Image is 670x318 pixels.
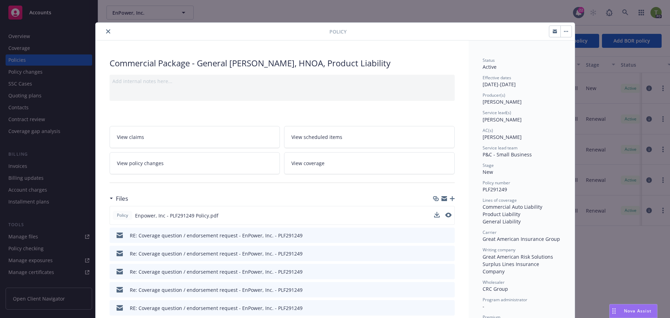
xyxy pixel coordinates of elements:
[446,232,452,239] button: preview file
[483,127,493,133] span: AC(s)
[483,64,497,70] span: Active
[284,126,455,148] a: View scheduled items
[434,212,440,219] button: download file
[117,160,164,167] span: View policy changes
[445,213,452,217] button: preview file
[483,180,510,186] span: Policy number
[116,212,129,219] span: Policy
[483,110,511,116] span: Service lead(s)
[329,28,347,35] span: Policy
[483,229,497,235] span: Carrier
[483,162,494,168] span: Stage
[483,92,505,98] span: Producer(s)
[446,304,452,312] button: preview file
[483,218,561,225] div: General Liability
[446,286,452,294] button: preview file
[110,194,128,203] div: Files
[483,186,507,193] span: PLF291249
[130,286,303,294] div: Re: Coverage question / endorsement request - EnPower, Inc. - PLF291249
[291,133,342,141] span: View scheduled items
[483,247,515,253] span: Writing company
[483,75,511,81] span: Effective dates
[110,57,455,69] div: Commercial Package - General [PERSON_NAME], HNOA, Product Liability
[104,27,112,36] button: close
[135,212,218,219] span: Enpower, Inc - PLF291249 Policy.pdf
[483,236,560,242] span: Great American Insurance Group
[483,253,554,275] span: Great American Risk Solutions Surplus Lines Insurance Company
[284,152,455,174] a: View coverage
[130,304,303,312] div: RE: Coverage question / endorsement request - EnPower, Inc. - PLF291249
[130,250,303,257] div: Re: Coverage question / endorsement request - EnPower, Inc. - PLF291249
[110,152,280,174] a: View policy changes
[112,77,452,85] div: Add internal notes here...
[483,169,493,175] span: New
[446,268,452,275] button: preview file
[434,286,440,294] button: download file
[434,212,440,217] button: download file
[434,250,440,257] button: download file
[483,203,561,210] div: Commercial Auto Liability
[130,268,303,275] div: Re: Coverage question / endorsement request - EnPower, Inc. - PLF291249
[483,116,522,123] span: [PERSON_NAME]
[483,151,532,158] span: P&C - Small Business
[483,98,522,105] span: [PERSON_NAME]
[434,232,440,239] button: download file
[483,297,527,303] span: Program administrator
[483,197,517,203] span: Lines of coverage
[130,232,303,239] div: RE: Coverage question / endorsement request - EnPower, Inc. - PLF291249
[483,134,522,140] span: [PERSON_NAME]
[483,75,561,88] div: [DATE] - [DATE]
[434,268,440,275] button: download file
[483,286,508,292] span: CRC Group
[291,160,325,167] span: View coverage
[609,304,657,318] button: Nova Assist
[483,303,484,310] span: -
[446,250,452,257] button: preview file
[483,210,561,218] div: Product Liability
[434,304,440,312] button: download file
[483,279,505,285] span: Wholesaler
[445,212,452,219] button: preview file
[110,126,280,148] a: View claims
[116,194,128,203] h3: Files
[610,304,618,318] div: Drag to move
[483,57,495,63] span: Status
[624,308,652,314] span: Nova Assist
[483,145,518,151] span: Service lead team
[117,133,144,141] span: View claims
